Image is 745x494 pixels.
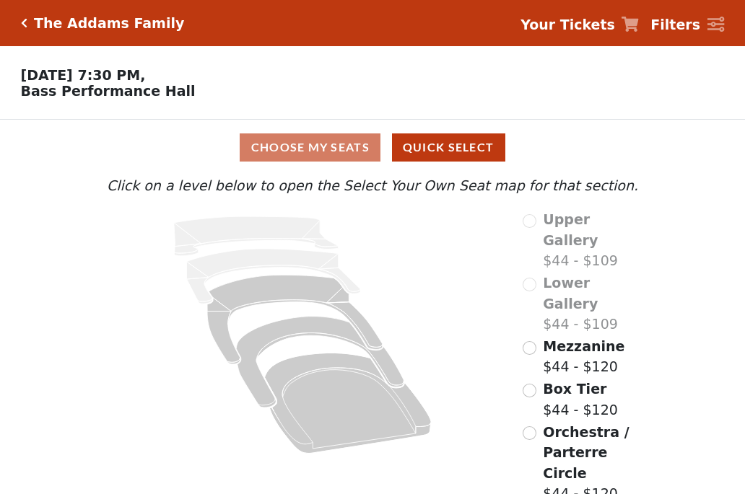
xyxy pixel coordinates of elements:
span: Box Tier [543,381,606,397]
path: Lower Gallery - Seats Available: 0 [187,249,361,304]
p: Click on a level below to open the Select Your Own Seat map for that section. [103,175,642,196]
path: Orchestra / Parterre Circle - Seats Available: 110 [265,353,432,454]
a: Filters [650,14,724,35]
path: Upper Gallery - Seats Available: 0 [174,216,339,256]
span: Upper Gallery [543,211,598,248]
label: $44 - $120 [543,336,624,377]
strong: Filters [650,17,700,32]
strong: Your Tickets [520,17,615,32]
button: Quick Select [392,133,505,162]
label: $44 - $120 [543,379,618,420]
a: Your Tickets [520,14,639,35]
h5: The Addams Family [34,15,184,32]
label: $44 - $109 [543,209,642,271]
span: Orchestra / Parterre Circle [543,424,629,481]
span: Lower Gallery [543,275,598,312]
a: Click here to go back to filters [21,18,27,28]
span: Mezzanine [543,338,624,354]
label: $44 - $109 [543,273,642,335]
